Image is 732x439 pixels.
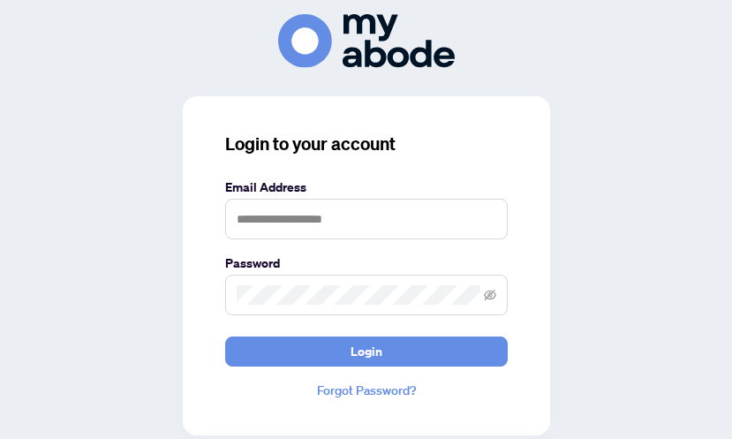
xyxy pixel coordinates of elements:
[225,381,508,400] a: Forgot Password?
[351,337,382,366] span: Login
[484,289,496,301] span: eye-invisible
[225,337,508,367] button: Login
[278,14,455,68] img: ma-logo
[225,178,508,197] label: Email Address
[225,132,508,156] h3: Login to your account
[225,254,508,273] label: Password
